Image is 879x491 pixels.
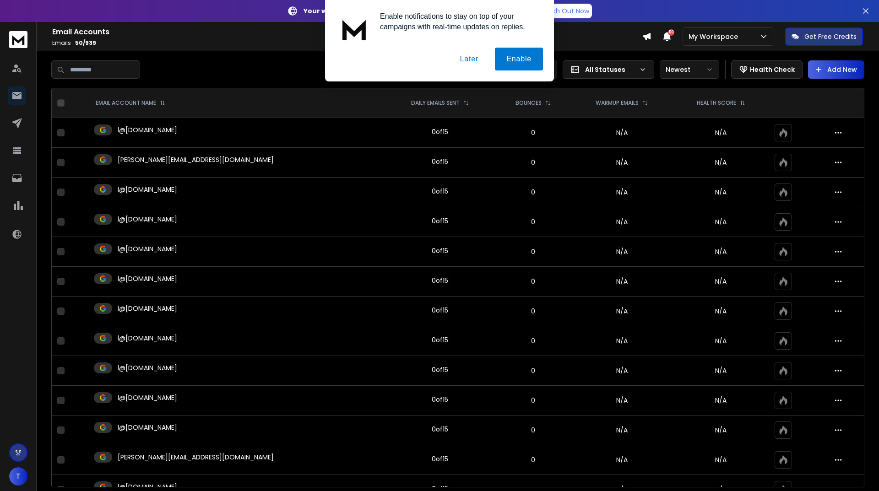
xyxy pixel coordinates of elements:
td: N/A [571,148,673,178]
td: N/A [571,356,673,386]
p: 0 [500,217,565,227]
p: N/A [678,366,764,375]
div: 0 of 15 [432,454,448,464]
td: N/A [571,386,673,415]
p: l@[DOMAIN_NAME] [118,215,177,224]
p: l@[DOMAIN_NAME] [118,125,177,135]
p: HEALTH SCORE [697,99,736,107]
p: l@[DOMAIN_NAME] [118,393,177,402]
p: N/A [678,217,764,227]
p: 0 [500,307,565,316]
td: N/A [571,118,673,148]
p: [PERSON_NAME][EMAIL_ADDRESS][DOMAIN_NAME] [118,155,274,164]
div: 0 of 15 [432,127,448,136]
td: N/A [571,445,673,475]
div: 0 of 15 [432,335,448,345]
td: N/A [571,297,673,326]
p: 0 [500,277,565,286]
button: Later [448,48,489,70]
p: 0 [500,336,565,345]
p: DAILY EMAILS SENT [411,99,460,107]
button: T [9,467,27,486]
div: 0 of 15 [432,246,448,255]
p: l@[DOMAIN_NAME] [118,363,177,372]
button: Enable [495,48,543,70]
div: 0 of 15 [432,306,448,315]
div: EMAIL ACCOUNT NAME [96,99,165,107]
td: N/A [571,237,673,267]
p: 0 [500,426,565,435]
p: l@[DOMAIN_NAME] [118,244,177,254]
p: N/A [678,426,764,435]
p: BOUNCES [515,99,542,107]
p: 0 [500,247,565,256]
img: notification icon [336,11,373,48]
p: l@[DOMAIN_NAME] [118,423,177,432]
div: 0 of 15 [432,187,448,196]
div: Enable notifications to stay on top of your campaigns with real-time updates on replies. [373,11,543,32]
p: 0 [500,396,565,405]
p: N/A [678,188,764,197]
td: N/A [571,415,673,445]
div: 0 of 15 [432,425,448,434]
p: N/A [678,277,764,286]
td: N/A [571,326,673,356]
div: 0 of 15 [432,365,448,374]
div: 0 of 15 [432,157,448,166]
p: [PERSON_NAME][EMAIL_ADDRESS][DOMAIN_NAME] [118,453,274,462]
p: N/A [678,396,764,405]
p: 0 [500,366,565,375]
p: N/A [678,307,764,316]
div: 0 of 15 [432,216,448,226]
p: 0 [500,188,565,197]
p: N/A [678,128,764,137]
td: N/A [571,178,673,207]
p: N/A [678,336,764,345]
p: l@[DOMAIN_NAME] [118,334,177,343]
td: N/A [571,207,673,237]
div: 0 of 15 [432,395,448,404]
p: 0 [500,455,565,464]
p: N/A [678,455,764,464]
td: N/A [571,267,673,297]
p: l@[DOMAIN_NAME] [118,304,177,313]
p: N/A [678,158,764,167]
p: 0 [500,158,565,167]
p: l@[DOMAIN_NAME] [118,274,177,283]
p: l@[DOMAIN_NAME] [118,185,177,194]
p: 0 [500,128,565,137]
p: WARMUP EMAILS [596,99,639,107]
div: 0 of 15 [432,276,448,285]
p: N/A [678,247,764,256]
